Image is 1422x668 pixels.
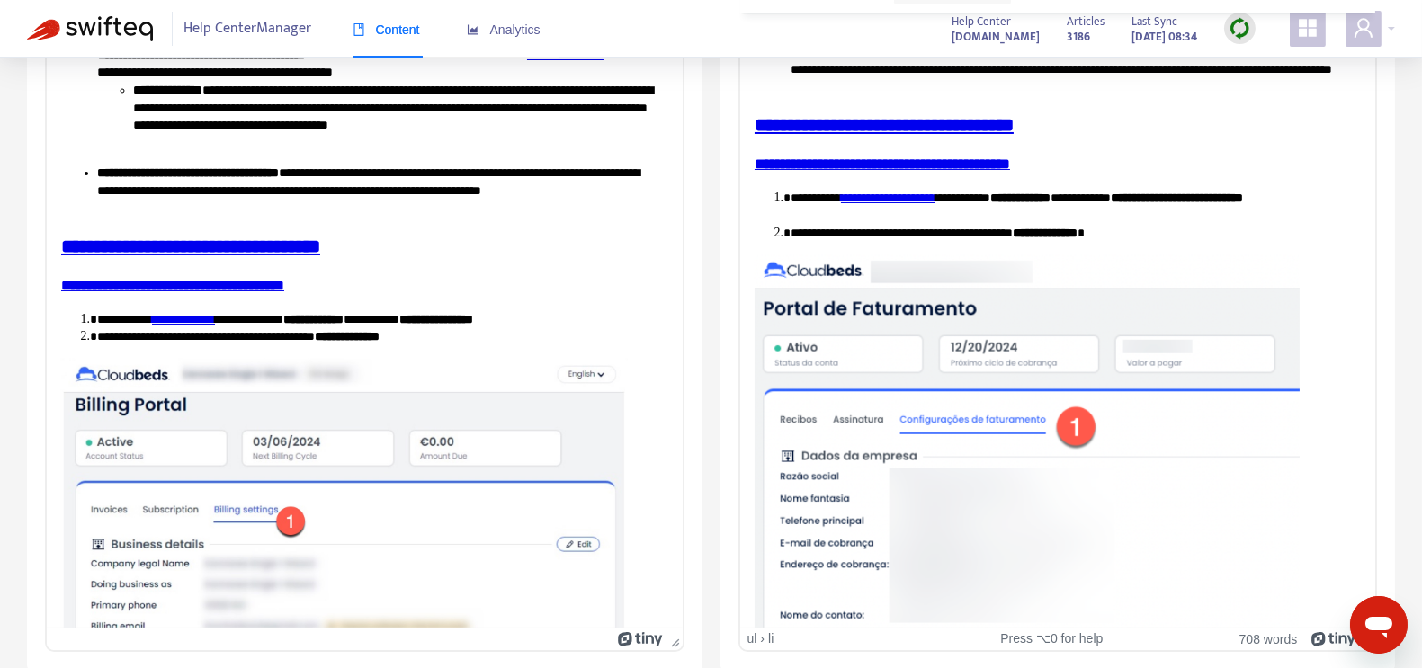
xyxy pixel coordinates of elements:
[1350,596,1408,654] iframe: Button to launch messaging window
[618,631,663,646] a: Powered by Tiny
[740,13,1376,628] iframe: Rich Text Area
[467,23,479,36] span: area-chart
[1131,12,1177,31] span: Last Sync
[1229,17,1251,40] img: sync.dc5367851b00ba804db3.png
[1067,27,1090,47] strong: 3186
[1297,17,1319,39] span: appstore
[768,631,774,646] div: li
[1131,27,1197,47] strong: [DATE] 08:34
[952,12,1011,31] span: Help Center
[952,26,1040,47] a: [DOMAIN_NAME]
[467,22,541,37] span: Analytics
[353,23,365,36] span: book
[27,16,153,41] img: Swifteq
[747,631,757,646] div: ul
[1239,631,1298,646] button: 708 words
[950,631,1153,646] div: Press ⌥0 for help
[184,12,312,46] span: Help Center Manager
[952,27,1040,47] strong: [DOMAIN_NAME]
[664,628,683,650] div: Press the Up and Down arrow keys to resize the editor.
[1311,631,1356,646] a: Powered by Tiny
[353,22,420,37] span: Content
[760,631,765,646] div: ›
[1353,17,1374,39] span: user
[1067,12,1105,31] span: Articles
